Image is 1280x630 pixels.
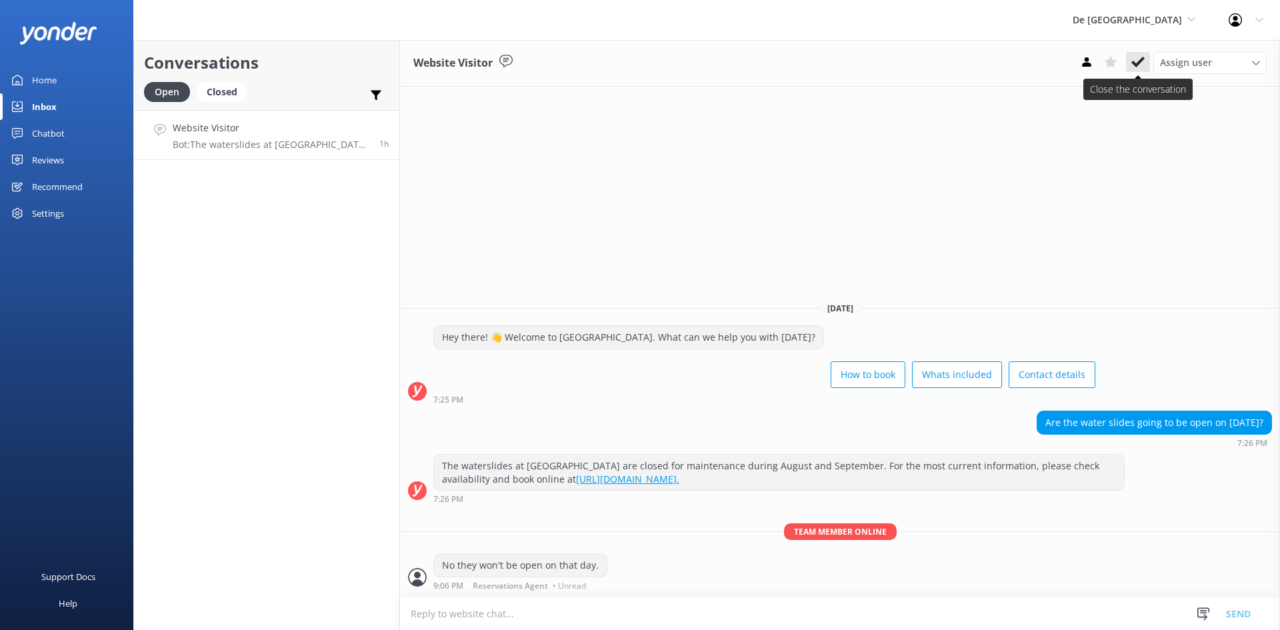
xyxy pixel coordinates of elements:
[831,361,905,388] button: How to book
[413,55,493,72] h3: Website Visitor
[32,147,64,173] div: Reviews
[32,67,57,93] div: Home
[576,473,679,485] a: [URL][DOMAIN_NAME].
[20,22,97,44] img: yonder-white-logo.png
[173,121,369,135] h4: Website Visitor
[433,581,607,590] div: 09:06pm 12-Aug-2025 (UTC -04:00) America/Caracas
[433,395,1095,404] div: 07:25pm 12-Aug-2025 (UTC -04:00) America/Caracas
[144,84,197,99] a: Open
[1009,361,1095,388] button: Contact details
[1073,13,1182,26] span: De [GEOGRAPHIC_DATA]
[59,590,77,617] div: Help
[1160,55,1212,70] span: Assign user
[32,173,83,200] div: Recommend
[912,361,1002,388] button: Whats included
[1153,52,1267,73] div: Assign User
[433,495,463,503] strong: 7:26 PM
[197,84,254,99] a: Closed
[784,523,897,540] span: Team member online
[32,93,57,120] div: Inbox
[433,582,463,590] strong: 9:06 PM
[1237,439,1267,447] strong: 7:26 PM
[41,563,95,590] div: Support Docs
[197,82,247,102] div: Closed
[473,582,548,590] span: Reservations Agent
[134,110,399,160] a: Website VisitorBot:The waterslides at [GEOGRAPHIC_DATA] are closed for maintenance during August ...
[173,139,369,151] p: Bot: The waterslides at [GEOGRAPHIC_DATA] are closed for maintenance during August and September....
[433,494,1125,503] div: 07:26pm 12-Aug-2025 (UTC -04:00) America/Caracas
[819,303,861,314] span: [DATE]
[1037,438,1272,447] div: 07:26pm 12-Aug-2025 (UTC -04:00) America/Caracas
[434,455,1124,490] div: The waterslides at [GEOGRAPHIC_DATA] are closed for maintenance during August and September. For ...
[32,120,65,147] div: Chatbot
[32,200,64,227] div: Settings
[1037,411,1271,434] div: Are the water slides going to be open on [DATE]?
[144,50,389,75] h2: Conversations
[553,582,586,590] span: • Unread
[434,326,823,349] div: Hey there! 👋 Welcome to [GEOGRAPHIC_DATA]. What can we help you with [DATE]?
[144,82,190,102] div: Open
[434,554,607,577] div: No they won't be open on that day.
[433,396,463,404] strong: 7:25 PM
[379,138,389,149] span: 07:26pm 12-Aug-2025 (UTC -04:00) America/Caracas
